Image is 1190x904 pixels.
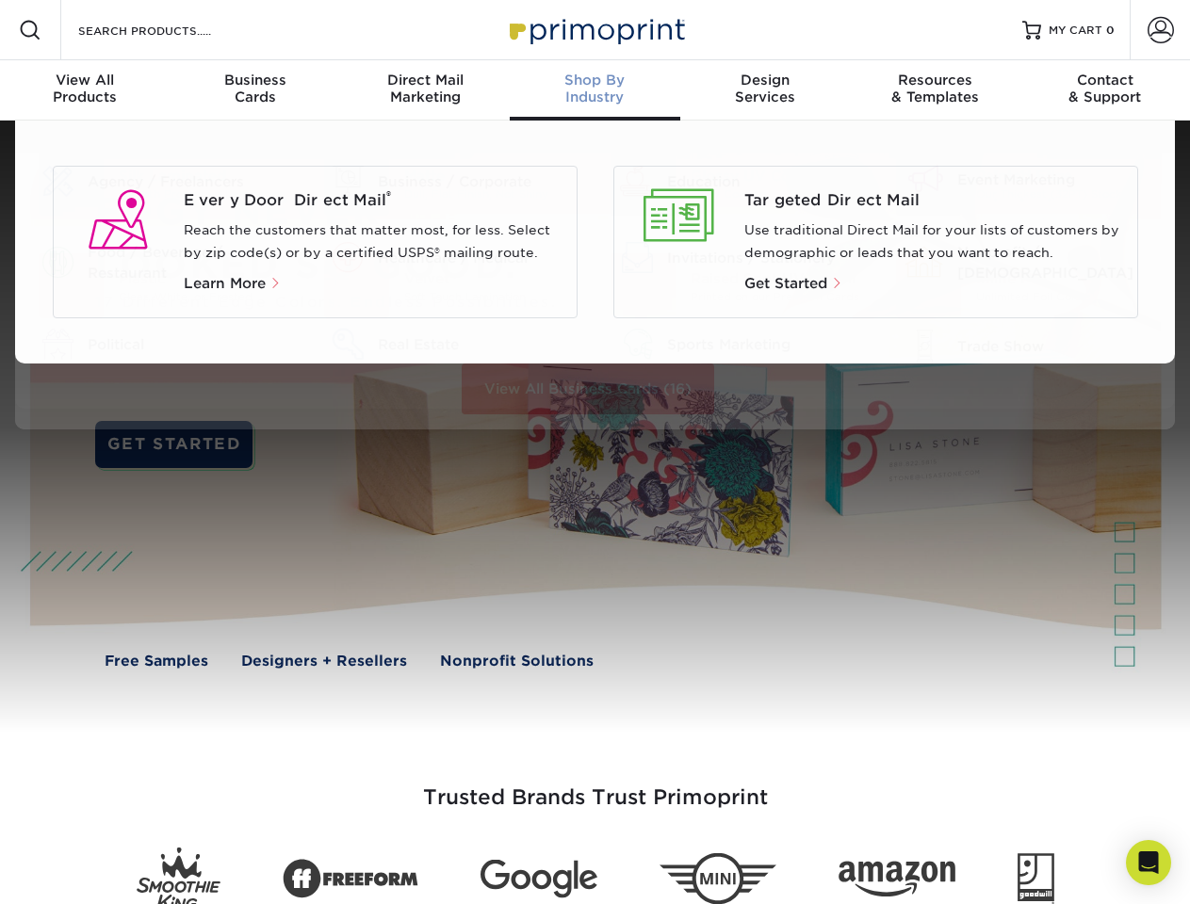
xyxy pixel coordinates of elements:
[680,72,850,89] span: Design
[170,72,339,89] span: Business
[340,72,510,105] div: Marketing
[88,242,291,283] div: Food / Beverage / Restaurant
[510,60,679,121] a: Shop ByIndustry
[481,860,597,898] img: Google
[378,171,581,192] div: Business / Corporate
[76,19,260,41] input: SEARCH PRODUCTS.....
[610,242,872,273] a: Invitations / Stationery
[899,329,1161,363] a: Trade Show
[667,248,871,268] div: Invitations / Stationery
[88,171,291,192] div: Agency / Freelancers
[1020,60,1190,121] a: Contact& Support
[850,72,1019,105] div: & Templates
[667,334,871,355] div: Sports Marketing
[1106,24,1115,37] span: 0
[170,60,339,121] a: BusinessCards
[510,72,679,105] div: Industry
[319,166,581,197] a: Business / Corporate
[378,248,581,268] div: Healthcare / Medical
[44,740,1147,832] h3: Trusted Brands Trust Primoprint
[29,329,291,360] a: Political
[1018,853,1054,904] img: Goodwill
[610,166,872,197] a: Education
[667,171,871,192] div: Education
[501,9,690,50] img: Primoprint
[610,329,872,360] a: Sports Marketing
[680,60,850,121] a: DesignServices
[170,72,339,105] div: Cards
[510,72,679,89] span: Shop By
[5,847,160,897] iframe: Google Customer Reviews
[957,336,1161,357] div: Trade Show
[378,334,581,355] div: Real Estate
[850,72,1019,89] span: Resources
[88,334,291,355] div: Political
[899,166,1161,193] a: Event Marketing
[29,166,291,197] a: Agency / Freelancers
[1020,72,1190,105] div: & Support
[957,169,1161,190] div: Event Marketing
[319,242,581,273] a: Healthcare / Medical
[1020,72,1190,89] span: Contact
[340,60,510,121] a: Direct MailMarketing
[850,60,1019,121] a: Resources& Templates
[319,329,581,360] a: Real Estate
[1049,23,1102,39] span: MY CART
[29,242,291,283] a: Food / Beverage / Restaurant
[839,862,955,897] img: Amazon
[340,72,510,89] span: Direct Mail
[957,242,1161,283] div: Nonprofit / [DEMOGRAPHIC_DATA]
[899,242,1161,283] a: Nonprofit / [DEMOGRAPHIC_DATA]
[680,72,850,105] div: Services
[1126,840,1171,885] div: Open Intercom Messenger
